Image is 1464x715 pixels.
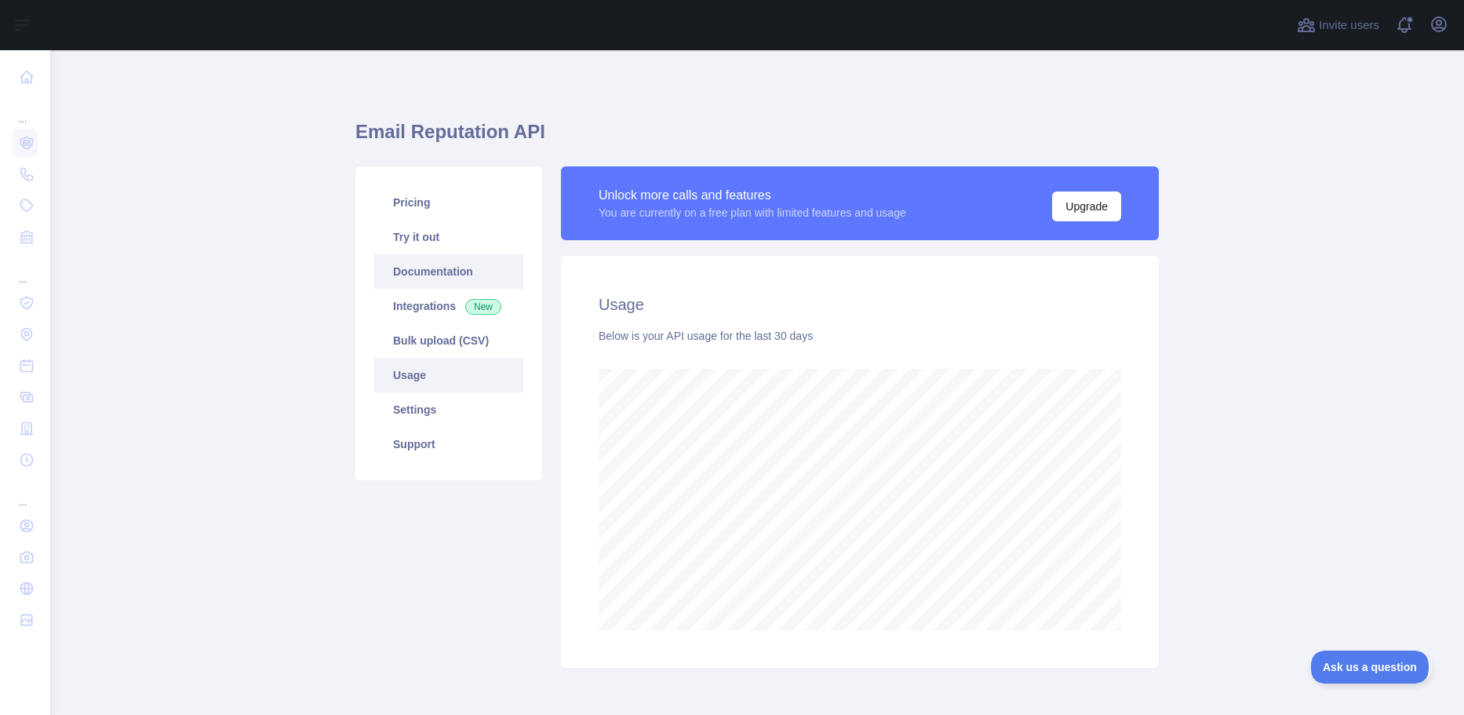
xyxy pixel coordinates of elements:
[374,185,523,220] a: Pricing
[374,392,523,427] a: Settings
[13,94,38,126] div: ...
[374,254,523,289] a: Documentation
[1319,16,1379,35] span: Invite users
[374,358,523,392] a: Usage
[355,119,1159,157] h1: Email Reputation API
[465,299,501,315] span: New
[374,323,523,358] a: Bulk upload (CSV)
[1311,651,1433,684] iframe: Toggle Customer Support
[599,186,906,205] div: Unlock more calls and features
[374,427,523,461] a: Support
[599,328,1121,344] div: Below is your API usage for the last 30 days
[374,220,523,254] a: Try it out
[599,294,1121,316] h2: Usage
[599,205,906,221] div: You are currently on a free plan with limited features and usage
[374,289,523,323] a: Integrations New
[1052,192,1121,221] button: Upgrade
[13,477,38,509] div: ...
[13,254,38,286] div: ...
[1294,13,1382,38] button: Invite users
